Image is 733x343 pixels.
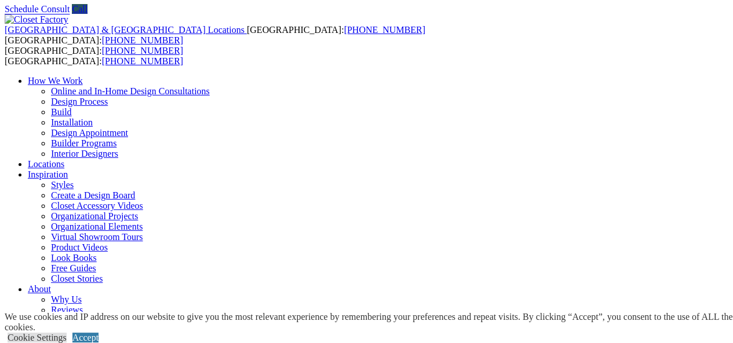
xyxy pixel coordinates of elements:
a: Schedule Consult [5,4,70,14]
a: Reviews [51,305,83,315]
a: Locations [28,159,64,169]
a: Design Process [51,97,108,106]
a: Builder Programs [51,138,116,148]
a: Organizational Elements [51,222,143,231]
a: Installation [51,117,93,127]
a: How We Work [28,76,83,86]
a: Why Us [51,294,82,304]
a: Closet Stories [51,274,103,283]
a: Build [51,107,72,117]
a: Create a Design Board [51,190,135,200]
a: Design Appointment [51,128,128,138]
a: Styles [51,180,74,190]
span: [GEOGRAPHIC_DATA]: [GEOGRAPHIC_DATA]: [5,25,425,45]
a: Free Guides [51,263,96,273]
a: [PHONE_NUMBER] [102,46,183,56]
a: Product Videos [51,242,108,252]
a: [PHONE_NUMBER] [102,35,183,45]
a: About [28,284,51,294]
a: Cookie Settings [8,333,67,342]
a: Closet Accessory Videos [51,201,143,211]
a: [PHONE_NUMBER] [344,25,425,35]
a: Look Books [51,253,97,263]
a: Organizational Projects [51,211,138,221]
div: We use cookies and IP address on our website to give you the most relevant experience by remember... [5,312,733,333]
span: [GEOGRAPHIC_DATA]: [GEOGRAPHIC_DATA]: [5,46,183,66]
a: Call [72,4,87,14]
img: Closet Factory [5,14,68,25]
a: Interior Designers [51,149,118,158]
a: Inspiration [28,169,68,179]
a: Accept [72,333,99,342]
span: [GEOGRAPHIC_DATA] & [GEOGRAPHIC_DATA] Locations [5,25,245,35]
a: [GEOGRAPHIC_DATA] & [GEOGRAPHIC_DATA] Locations [5,25,247,35]
a: [PHONE_NUMBER] [102,56,183,66]
a: Online and In-Home Design Consultations [51,86,210,96]
a: Virtual Showroom Tours [51,232,143,242]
